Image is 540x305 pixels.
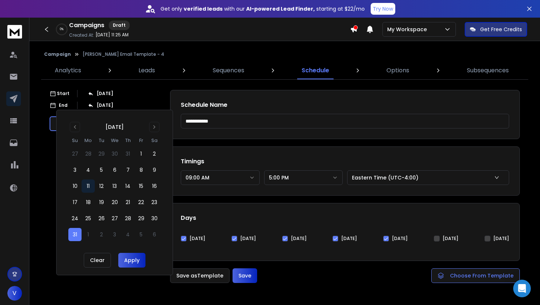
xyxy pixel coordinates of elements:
p: [DATE] 11:25 AM [96,32,129,38]
p: [DATE] [97,102,113,108]
button: 4 [82,163,95,177]
p: Analytics [55,66,81,75]
button: 10 [68,179,82,193]
button: V [7,286,22,301]
button: 6 [108,163,121,177]
button: 19 [95,196,108,209]
button: 28 [82,147,95,160]
button: 09:00 AM [181,170,260,185]
h1: Days [181,214,509,222]
p: [DATE] [97,91,113,97]
p: Subsequences [467,66,509,75]
button: 28 [121,212,134,225]
button: 6 [148,228,161,241]
a: Leads [134,62,159,79]
p: Start [57,91,69,97]
button: 27 [108,212,121,225]
p: Get Free Credits [480,26,522,33]
button: 13 [108,179,121,193]
button: 30 [108,147,121,160]
button: 30 [148,212,161,225]
img: logo [7,25,22,39]
a: Analytics [50,62,86,79]
button: 17 [68,196,82,209]
th: Tuesday [95,137,108,144]
p: Try Now [373,5,393,12]
p: 0 % [60,27,64,32]
label: [DATE] [291,236,307,242]
p: My Workspace [387,26,430,33]
h1: Schedule Name [181,101,509,109]
label: [DATE] [341,236,357,242]
button: 25 [82,212,95,225]
button: 21 [121,196,134,209]
button: Go to next month [149,122,159,132]
span: Choose From Template [450,272,514,279]
button: Save asTemplate [170,268,230,283]
button: 29 [95,147,108,160]
a: Sequences [208,62,249,79]
th: Friday [134,137,148,144]
button: 31 [121,147,134,160]
a: Subsequences [462,62,513,79]
p: Sequences [213,66,244,75]
button: 23 [148,196,161,209]
button: Save [233,268,257,283]
p: Created At: [69,32,94,38]
div: Draft [109,21,130,30]
button: 1 [134,147,148,160]
strong: verified leads [184,5,223,12]
h1: Campaigns [69,21,104,30]
p: Options [386,66,409,75]
button: 16 [148,179,161,193]
th: Monday [82,137,95,144]
button: 20 [108,196,121,209]
p: End [59,102,68,108]
th: Thursday [121,137,134,144]
label: [DATE] [392,236,408,242]
button: 5:00 PM [264,170,343,185]
button: 14 [121,179,134,193]
button: 27 [68,147,82,160]
button: 7 [121,163,134,177]
button: 3 [68,163,82,177]
label: [DATE] [443,236,458,242]
div: [DATE] [105,123,124,131]
button: Campaign [44,51,71,57]
button: 11 [82,179,95,193]
a: Options [382,62,414,79]
button: 9 [148,163,161,177]
button: Try Now [371,3,395,15]
button: 22 [134,196,148,209]
div: Open Intercom Messenger [513,280,531,297]
p: [PERSON_NAME] Email Template - 4 [83,51,164,57]
label: [DATE] [493,236,509,242]
button: 31 [68,228,82,241]
button: Clear [84,253,111,268]
button: Apply [118,253,145,268]
button: 4 [121,228,134,241]
th: Wednesday [108,137,121,144]
p: Schedule [302,66,329,75]
button: 24 [68,212,82,225]
button: 3 [108,228,121,241]
p: Eastern Time (UTC-4:00) [352,174,421,181]
button: 12 [95,179,108,193]
button: Go to previous month [70,122,80,132]
button: Add Schedule [50,138,167,153]
button: 26 [95,212,108,225]
button: 8 [134,163,148,177]
th: Sunday [68,137,82,144]
p: Leads [138,66,155,75]
label: [DATE] [190,236,205,242]
button: 1 [82,228,95,241]
button: 2 [148,147,161,160]
button: 15 [134,179,148,193]
button: 5 [95,163,108,177]
button: 29 [134,212,148,225]
a: Schedule [297,62,334,79]
strong: AI-powered Lead Finder, [246,5,315,12]
button: 2 [95,228,108,241]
